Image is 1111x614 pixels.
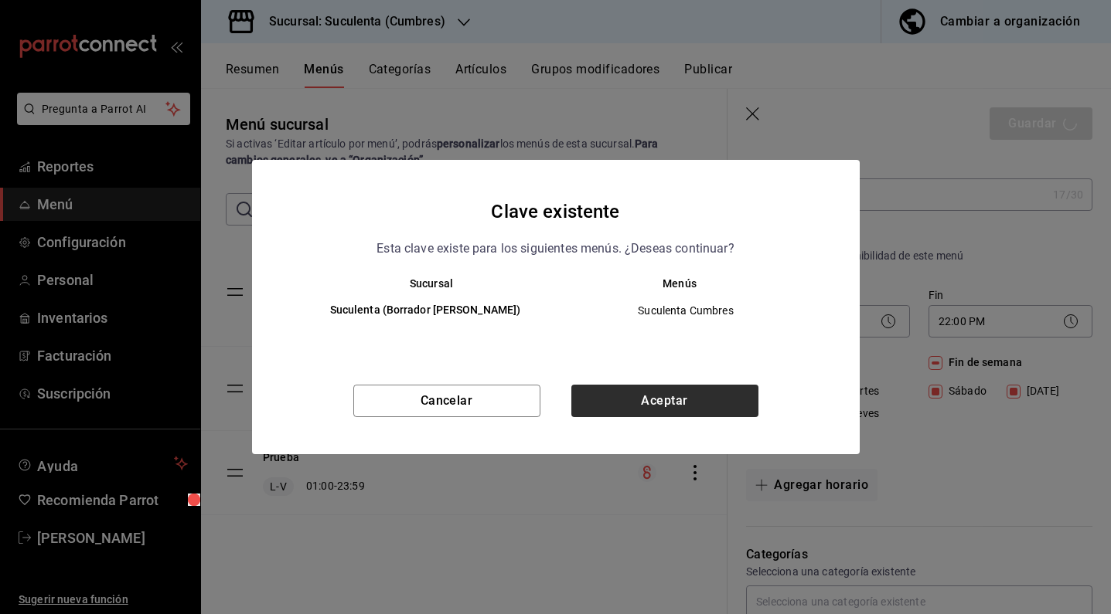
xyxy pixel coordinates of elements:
[556,277,829,290] th: Menús
[377,239,734,259] p: Esta clave existe para los siguientes menús. ¿Deseas continuar?
[569,303,803,318] span: Suculenta Cumbres
[308,302,544,319] h6: Suculenta (Borrador [PERSON_NAME])
[353,385,540,417] button: Cancelar
[491,197,619,226] h4: Clave existente
[571,385,758,417] button: Aceptar
[283,277,556,290] th: Sucursal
